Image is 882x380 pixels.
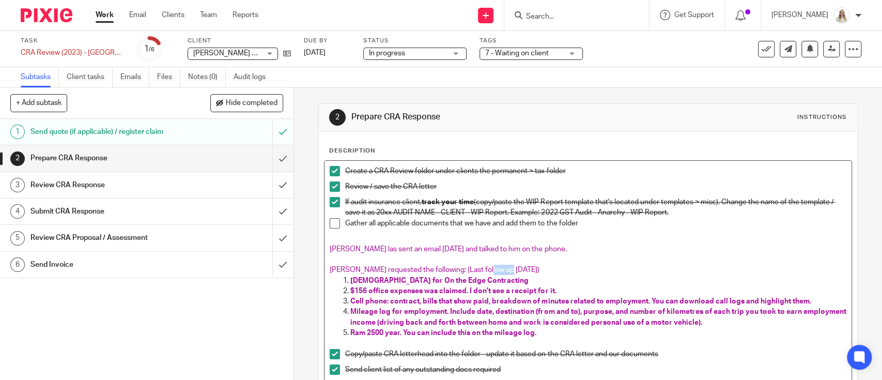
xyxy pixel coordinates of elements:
span: Cell phone: contract, bills that show paid, breakdown of minutes related to employment. You can d... [350,298,811,305]
span: Get Support [674,11,714,19]
a: Client tasks [67,67,113,87]
span: In progress [369,50,405,57]
h1: Send Invoice [30,257,185,272]
p: Description [329,147,375,155]
label: Status [363,37,467,45]
div: 5 [10,231,25,246]
div: 1 [10,125,25,139]
div: 6 [10,257,25,272]
span: $156 office expenses was claimed. I don't see a receipt for it. [350,287,556,295]
label: Tags [479,37,583,45]
a: Work [96,10,114,20]
div: Instructions [797,113,847,121]
a: Team [200,10,217,20]
div: 4 [10,204,25,219]
h1: Submit CRA Response [30,204,185,219]
span: [DEMOGRAPHIC_DATA] for On the Edge Contracting [350,277,529,284]
a: Subtasks [21,67,59,87]
p: Copy/paste CRA letterhead into the folder - update it based on the CRA letter and our documents [345,349,846,359]
small: /6 [149,47,154,52]
label: Client [188,37,291,45]
span: Ram 2500 year. You can include this on the mileage log. [350,329,536,337]
a: Reports [233,10,258,20]
label: Task [21,37,124,45]
p: Send client list of any outstanding docs required [345,364,846,375]
div: 3 [10,178,25,192]
div: 2 [329,109,346,126]
span: [DATE] [304,49,326,56]
a: Files [157,67,180,87]
p: [PERSON_NAME] [771,10,828,20]
label: Due by [304,37,350,45]
a: Audit logs [234,67,273,87]
a: Clients [162,10,184,20]
h1: Prepare CRA Response [30,150,185,166]
a: Notes (0) [188,67,226,87]
span: [PERSON_NAME] requested the following: (Last follow up [DATE]) [330,266,539,273]
a: Email [129,10,146,20]
img: Headshot%2011-2024%20white%20background%20square%202.JPG [833,7,850,24]
strong: track your time [422,199,474,206]
span: Hide completed [226,99,277,108]
div: CRA Review (2023) - [GEOGRAPHIC_DATA] - [GEOGRAPHIC_DATA], etc. [21,48,124,58]
p: Review / save the CRA letter [345,181,846,192]
div: 2 [10,151,25,166]
a: Emails [120,67,149,87]
h1: Send quote (if applicable) / register claim [30,124,185,140]
button: Hide completed [210,94,283,112]
p: Create a CRA Review folder under clients the permanent > tax folder [345,166,846,176]
input: Search [525,12,618,22]
div: CRA Review (2023) - Devon - Northern Res, etc. [21,48,124,58]
button: + Add subtask [10,94,67,112]
h1: Review CRA Proposal / Assessment [30,230,185,246]
h1: Prepare CRA Response [351,112,610,123]
img: Pixie [21,8,72,22]
span: Mileage log for employment. Include date, destination (from and to), purpose, and number of kilom... [350,308,847,326]
span: [PERSON_NAME] & [PERSON_NAME]-Blue [193,50,332,57]
span: 7 - Waiting on client [485,50,549,57]
span: [PERSON_NAME] las sent an email [DATE] and talked to him on the phone. [330,246,566,253]
div: 1 [144,43,154,55]
p: Gather all applicable documents that we have and add them to the folder [345,218,846,229]
h1: Review CRA Response [30,177,185,193]
p: If audit insurance client, (copy/paste the WIP Report template that's located under templates > m... [345,197,846,218]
